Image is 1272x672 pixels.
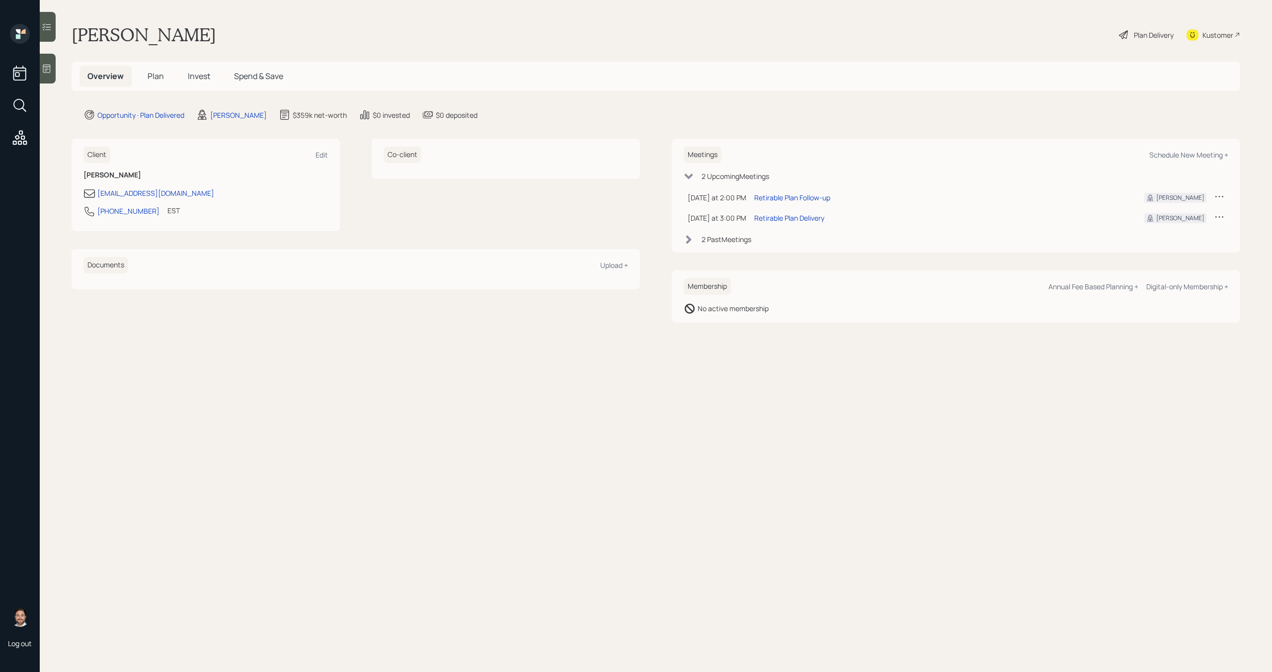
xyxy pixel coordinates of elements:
[600,260,628,270] div: Upload +
[8,639,32,648] div: Log out
[698,303,769,314] div: No active membership
[97,206,159,216] div: [PHONE_NUMBER]
[97,110,184,120] div: Opportunity · Plan Delivered
[384,147,421,163] h6: Co-client
[87,71,124,82] span: Overview
[1156,193,1204,202] div: [PERSON_NAME]
[688,192,746,203] div: [DATE] at 2:00 PM
[167,205,180,216] div: EST
[373,110,410,120] div: $0 invested
[234,71,283,82] span: Spend & Save
[97,188,214,198] div: [EMAIL_ADDRESS][DOMAIN_NAME]
[1146,282,1228,291] div: Digital-only Membership +
[72,24,216,46] h1: [PERSON_NAME]
[148,71,164,82] span: Plan
[702,234,751,245] div: 2 Past Meeting s
[684,278,731,295] h6: Membership
[754,192,830,203] div: Retirable Plan Follow-up
[702,171,769,181] div: 2 Upcoming Meeting s
[83,171,328,179] h6: [PERSON_NAME]
[293,110,347,120] div: $359k net-worth
[83,147,110,163] h6: Client
[210,110,267,120] div: [PERSON_NAME]
[688,213,746,223] div: [DATE] at 3:00 PM
[10,607,30,627] img: michael-russo-headshot.png
[1048,282,1138,291] div: Annual Fee Based Planning +
[316,150,328,160] div: Edit
[1134,30,1174,40] div: Plan Delivery
[754,213,824,223] div: Retirable Plan Delivery
[188,71,210,82] span: Invest
[83,257,128,273] h6: Documents
[1149,150,1228,160] div: Schedule New Meeting +
[684,147,721,163] h6: Meetings
[1156,214,1204,223] div: [PERSON_NAME]
[436,110,477,120] div: $0 deposited
[1202,30,1233,40] div: Kustomer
